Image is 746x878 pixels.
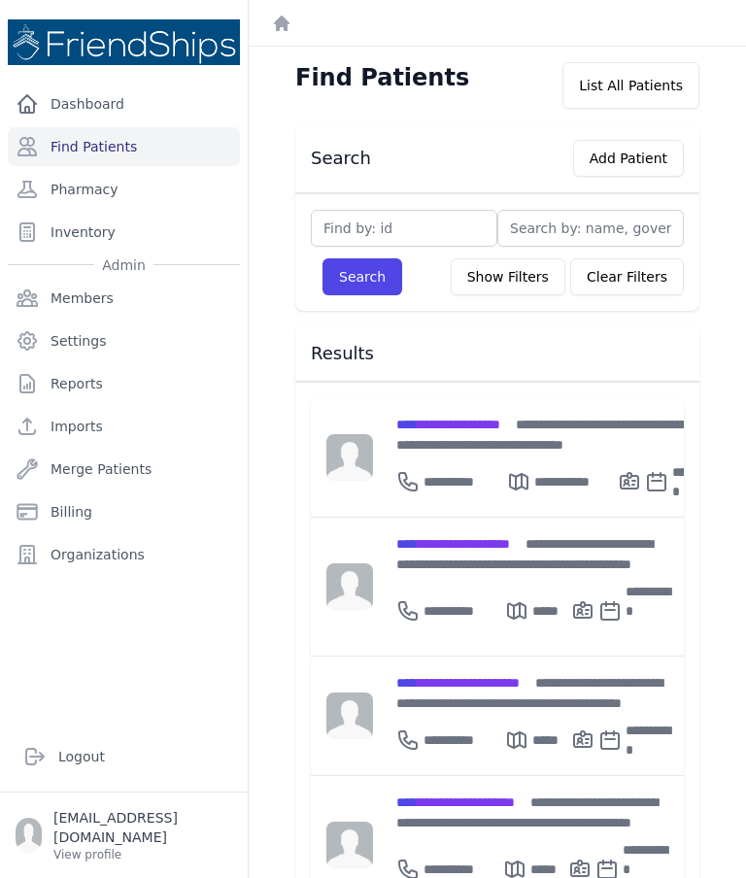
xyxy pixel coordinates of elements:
[8,127,240,166] a: Find Patients
[311,147,371,170] h3: Search
[8,407,240,446] a: Imports
[326,822,373,868] img: person-242608b1a05df3501eefc295dc1bc67a.jpg
[16,808,232,862] a: [EMAIL_ADDRESS][DOMAIN_NAME] View profile
[497,210,684,247] input: Search by: name, government id or phone
[8,492,240,531] a: Billing
[8,364,240,403] a: Reports
[570,258,684,295] button: Clear Filters
[94,255,153,275] span: Admin
[8,19,240,65] img: Medical Missions EMR
[326,434,373,481] img: person-242608b1a05df3501eefc295dc1bc67a.jpg
[8,170,240,209] a: Pharmacy
[8,213,240,252] a: Inventory
[311,210,497,247] input: Find by: id
[326,692,373,739] img: person-242608b1a05df3501eefc295dc1bc67a.jpg
[8,535,240,574] a: Organizations
[53,847,232,862] p: View profile
[311,342,684,365] h3: Results
[53,808,232,847] p: [EMAIL_ADDRESS][DOMAIN_NAME]
[295,62,469,93] h1: Find Patients
[326,563,373,610] img: person-242608b1a05df3501eefc295dc1bc67a.jpg
[16,737,232,776] a: Logout
[451,258,565,295] button: Show Filters
[562,62,699,109] div: List All Patients
[8,84,240,123] a: Dashboard
[8,450,240,489] a: Merge Patients
[8,321,240,360] a: Settings
[573,140,684,177] button: Add Patient
[8,279,240,318] a: Members
[322,258,402,295] button: Search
